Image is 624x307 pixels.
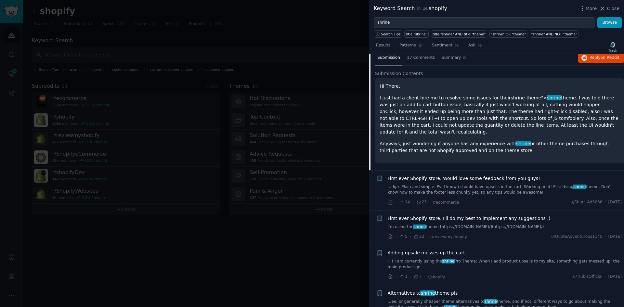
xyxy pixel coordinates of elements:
[515,141,531,146] span: shrine
[601,55,619,60] span: on Reddit
[374,40,393,54] a: Results
[586,5,597,12] span: More
[607,5,619,12] span: Close
[429,199,430,206] span: ·
[396,274,397,280] span: ·
[374,5,447,13] div: Keyword Search shopify
[551,234,603,240] span: u/QuoteAdventurous1145
[608,199,622,205] span: [DATE]
[433,32,486,36] div: title:"shrine" AND title:"theme"
[426,233,428,240] span: ·
[530,30,578,38] a: "shrine" AND NOT "theme"
[608,274,622,280] span: [DATE]
[388,259,622,270] a: Hi! I am currently using theshrinePro Theme; When I add product upsells to my site, something get...
[374,17,595,28] input: Try a keyword related to your business
[578,53,624,63] button: Replyon Reddit
[396,199,397,206] span: ·
[410,233,411,240] span: ·
[428,275,445,279] span: r/shopify
[491,32,526,36] div: "shrine" OR "theme"
[531,32,577,36] div: "shrine" AND NOT "theme"
[388,249,465,256] a: Adding upsale messes up the cart
[399,234,407,240] span: 5
[399,43,416,48] span: Patterns
[376,43,390,48] span: Results
[399,199,410,205] span: 14
[605,274,606,280] span: ·
[466,40,485,54] a: Ask
[442,55,461,61] span: Summary
[388,215,551,222] a: First ever Shopify store. I'll do my best to implement any suggestions :)
[573,185,586,189] span: shrine
[412,199,414,206] span: ·
[608,234,622,240] span: [DATE]
[468,43,475,48] span: Ask
[484,299,497,304] span: shrine
[608,48,617,53] div: Track
[597,17,622,28] button: Browse
[410,274,411,280] span: ·
[380,140,619,154] p: Anyways, just wondering if anyone has any experience with or other theme purchases through third ...
[375,70,423,77] span: Submission Contents
[420,290,435,296] span: shrine
[416,199,427,205] span: 23
[573,274,602,280] span: u/TrubisOfficial
[404,30,429,38] a: title:"shrine"
[407,55,435,61] span: 17 Comments
[413,224,426,229] span: shrine
[547,95,562,100] span: shrine
[432,43,452,48] span: Sentiment
[388,224,622,230] a: I'm using theshrinetheme [https://[DOMAIN_NAME]/](https://[DOMAIN_NAME]/)
[430,235,467,239] span: r/reviewmyshopify
[431,30,487,38] a: title:"shrine" AND title:"theme"
[511,95,576,100] a: shrine-theme">shrinetheme
[433,200,459,205] span: r/ecommerce
[430,40,461,54] a: Sentiment
[397,40,425,54] a: Patterns
[374,30,402,38] button: Search Tips
[590,55,619,61] span: Reply
[396,233,397,240] span: ·
[406,32,427,36] div: title:"shrine"
[579,5,597,12] button: More
[380,95,619,135] p: I just had a client hire me to resolve some issues for their . I was told there was just an add t...
[605,199,606,205] span: ·
[571,199,603,205] span: u/Short_Ad5666
[599,5,619,12] button: Close
[413,234,424,240] span: 22
[388,175,540,182] a: First ever Shopify store. Would love some feedback from you guys!
[605,234,606,240] span: ·
[489,30,527,38] a: "shrine" OR "theme"
[413,274,422,280] span: 7
[606,40,619,54] button: Track
[377,55,400,61] span: Submission
[442,259,455,263] span: shrine
[381,32,401,36] span: Search Tips
[388,290,458,297] a: Alternatives toshrinetheme pls
[399,274,407,280] span: 1
[424,274,425,280] span: ·
[417,6,421,12] span: in
[380,83,619,90] p: Hi There,
[388,290,458,297] span: Alternatives to theme pls
[388,184,622,196] a: ...dge. Plain and simple. Ps: I know i should have upsells in the cart. Working on it! Pss: Using...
